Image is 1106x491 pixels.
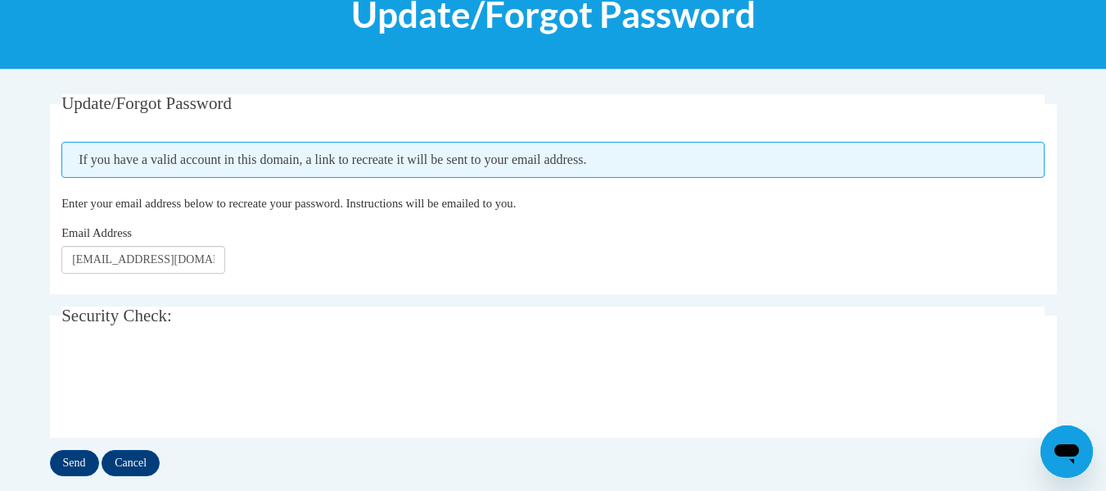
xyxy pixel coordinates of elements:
[61,246,225,274] input: Email
[61,197,516,210] span: Enter your email address below to recreate your password. Instructions will be emailed to you.
[61,226,132,239] span: Email Address
[61,142,1045,178] span: If you have a valid account in this domain, a link to recreate it will be sent to your email addr...
[1041,425,1093,478] iframe: Button to launch messaging window
[61,353,310,417] iframe: reCAPTCHA
[61,306,172,325] span: Security Check:
[102,450,160,476] input: Cancel
[61,93,232,113] span: Update/Forgot Password
[50,450,99,476] input: Send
